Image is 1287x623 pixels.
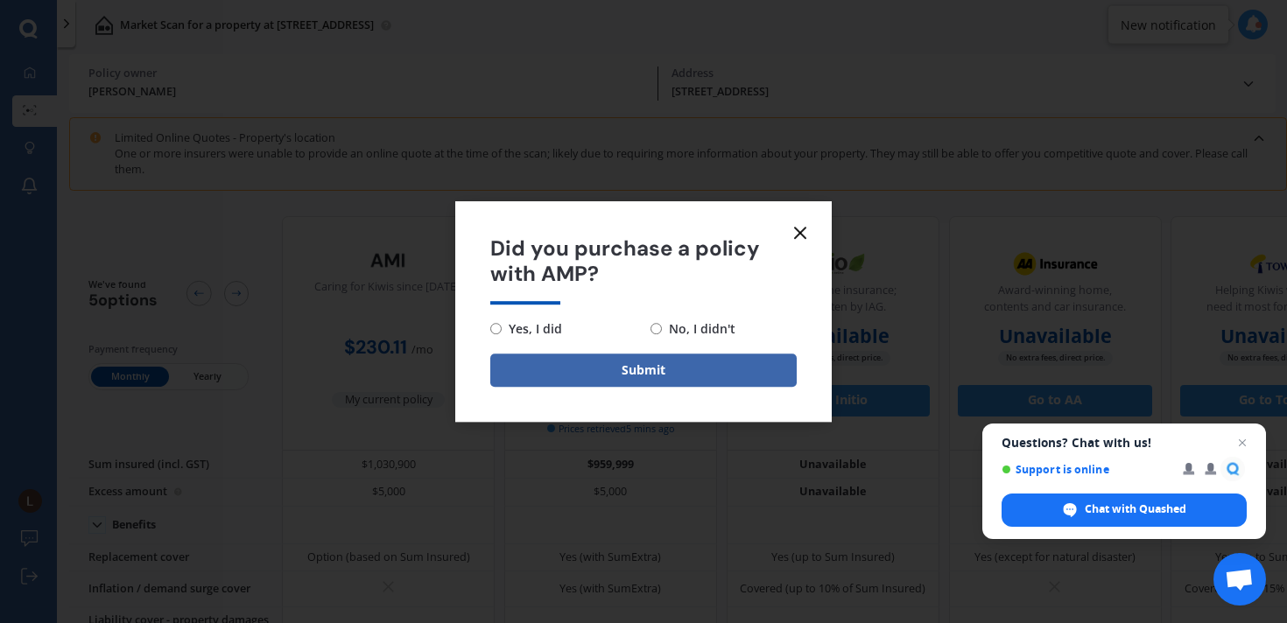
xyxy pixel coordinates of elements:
[490,323,502,334] input: Yes, I did
[662,318,735,339] span: No, I didn't
[651,323,662,334] input: No, I didn't
[1085,501,1186,517] span: Chat with Quashed
[1002,493,1247,527] span: Chat with Quashed
[490,353,797,387] button: Submit
[490,236,797,287] span: Did you purchase a policy with AMP?
[1213,553,1266,605] a: Open chat
[502,318,562,339] span: Yes, I did
[1002,436,1247,450] span: Questions? Chat with us!
[1002,463,1171,476] span: Support is online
